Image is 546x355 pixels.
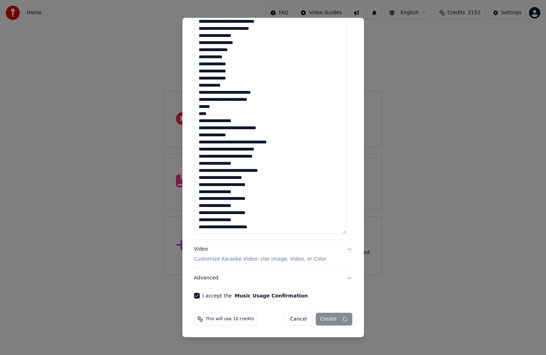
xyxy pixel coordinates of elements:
p: Customize Karaoke Video: Use Image, Video, or Color [194,256,327,263]
div: Video [194,246,327,263]
button: VideoCustomize Karaoke Video: Use Image, Video, or Color [194,240,352,268]
button: Cancel [284,313,313,326]
button: I accept the [235,293,308,298]
button: Advanced [194,269,352,287]
label: I accept the [203,293,308,298]
span: This will use 10 credits [206,316,254,322]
